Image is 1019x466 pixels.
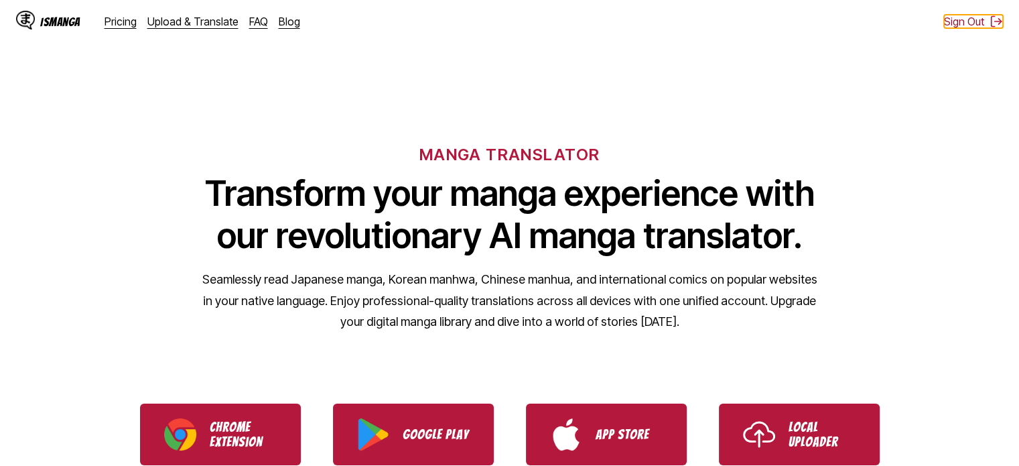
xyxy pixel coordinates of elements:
img: Sign out [990,15,1003,28]
p: Chrome Extension [210,420,277,449]
a: Blog [279,15,300,28]
a: Upload & Translate [147,15,239,28]
button: Sign Out [944,15,1003,28]
p: Seamlessly read Japanese manga, Korean manhwa, Chinese manhua, and international comics on popula... [202,269,818,333]
img: Upload icon [743,418,775,451]
a: Download IsManga Chrome Extension [140,404,301,465]
a: Download IsManga from App Store [526,404,687,465]
a: Download IsManga from Google Play [333,404,494,465]
img: App Store logo [550,418,582,451]
a: FAQ [249,15,268,28]
h1: Transform your manga experience with our revolutionary AI manga translator. [202,172,818,257]
a: IsManga LogoIsManga [16,11,105,32]
a: Pricing [105,15,137,28]
p: App Store [596,427,663,442]
p: Local Uploader [789,420,856,449]
a: Use IsManga Local Uploader [719,404,880,465]
p: Google Play [403,427,470,442]
img: Chrome logo [164,418,196,451]
h6: MANGA TRANSLATOR [419,145,600,164]
img: Google Play logo [357,418,389,451]
div: IsManga [40,15,80,28]
img: IsManga Logo [16,11,35,30]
